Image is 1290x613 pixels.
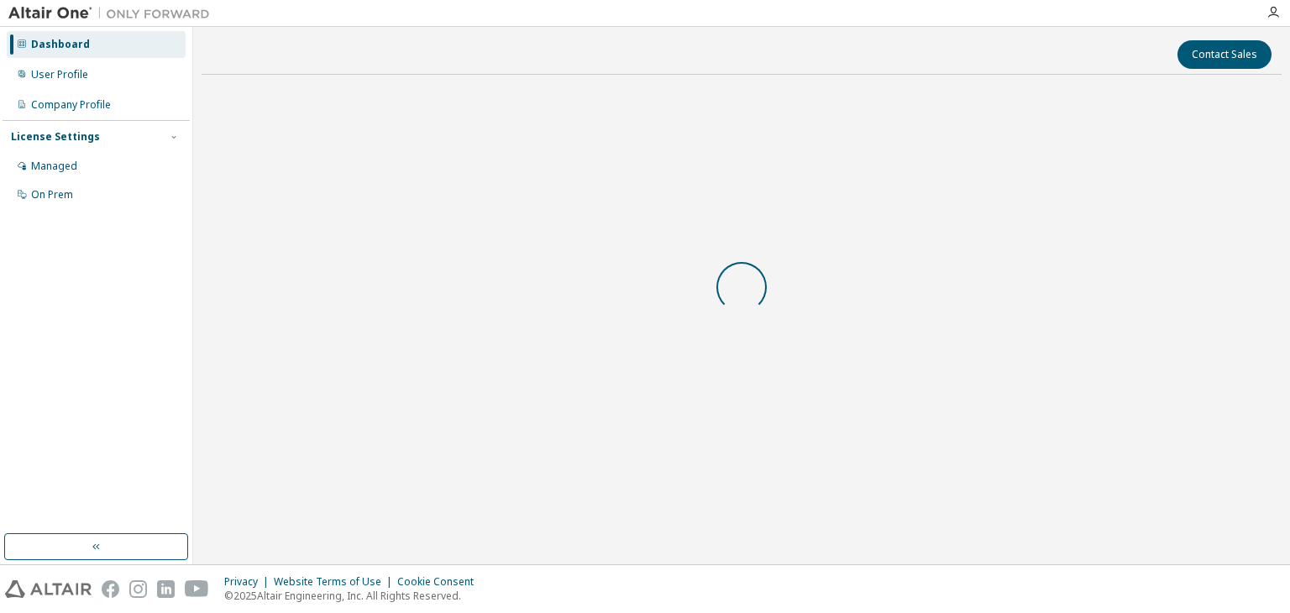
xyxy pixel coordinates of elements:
[31,38,90,51] div: Dashboard
[224,589,484,603] p: © 2025 Altair Engineering, Inc. All Rights Reserved.
[185,580,209,598] img: youtube.svg
[31,68,88,81] div: User Profile
[5,580,92,598] img: altair_logo.svg
[274,575,397,589] div: Website Terms of Use
[8,5,218,22] img: Altair One
[157,580,175,598] img: linkedin.svg
[224,575,274,589] div: Privacy
[129,580,147,598] img: instagram.svg
[397,575,484,589] div: Cookie Consent
[31,188,73,202] div: On Prem
[31,160,77,173] div: Managed
[1177,40,1272,69] button: Contact Sales
[11,130,100,144] div: License Settings
[102,580,119,598] img: facebook.svg
[31,98,111,112] div: Company Profile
